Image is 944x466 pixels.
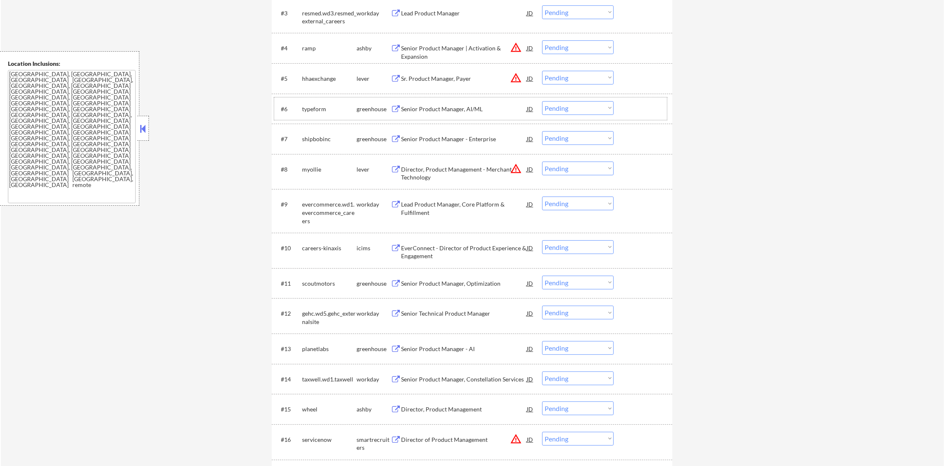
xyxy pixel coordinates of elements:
div: #15 [281,405,295,414]
div: Senior Product Manager, AI/ML [401,105,527,113]
div: #13 [281,345,295,353]
div: Lead Product Manager [401,9,527,17]
div: lever [357,165,391,174]
div: careers-kinaxis [302,244,357,252]
button: warning_amber [510,72,522,84]
div: scoutmotors [302,279,357,288]
div: Sr. Product Manager, Payer [401,75,527,83]
div: Lead Product Manager, Core Platform & Fulfillment [401,200,527,217]
div: workday [357,375,391,384]
div: #5 [281,75,295,83]
div: gehc.wd5.gehc_externalsite [302,309,357,326]
div: workday [357,200,391,209]
div: Senior Product Manager, Constellation Services [401,375,527,384]
div: JD [526,71,534,86]
div: EverConnect - Director of Product Experience & Engagement [401,244,527,260]
div: #9 [281,200,295,209]
div: evercommerce.wd1.evercommerce_careers [302,200,357,225]
div: JD [526,5,534,20]
div: Senior Product Manager | Activation & Expansion [401,44,527,60]
div: Senior Product Manager - Enterprise [401,135,527,143]
div: #6 [281,105,295,113]
div: JD [526,197,534,212]
button: warning_amber [510,42,522,53]
div: Senior Product Manager, Optimization [401,279,527,288]
button: warning_amber [510,163,522,174]
div: #12 [281,309,295,318]
div: planetlabs [302,345,357,353]
div: Director, Product Management [401,405,527,414]
div: lever [357,75,391,83]
div: JD [526,101,534,116]
div: wheel [302,405,357,414]
div: JD [526,276,534,291]
div: JD [526,306,534,321]
div: ashby [357,405,391,414]
div: Senior Product Manager - AI [401,345,527,353]
div: myollie [302,165,357,174]
div: #10 [281,244,295,252]
div: resmed.wd3.resmed_external_careers [302,9,357,25]
div: #16 [281,436,295,444]
div: workday [357,9,391,17]
div: ashby [357,44,391,52]
div: Director, Product Management - Merchant Technology [401,165,527,182]
div: shipbobinc [302,135,357,143]
div: smartrecruiters [357,436,391,452]
div: Senior Technical Product Manager [401,309,527,318]
div: JD [526,432,534,447]
div: JD [526,401,534,416]
div: taxwell.wd1.taxwell [302,375,357,384]
div: JD [526,40,534,55]
div: #4 [281,44,295,52]
div: greenhouse [357,279,391,288]
div: hhaexchange [302,75,357,83]
div: typeform [302,105,357,113]
div: greenhouse [357,345,391,353]
div: JD [526,131,534,146]
div: ramp [302,44,357,52]
div: #7 [281,135,295,143]
div: JD [526,371,534,386]
div: Location Inclusions: [8,60,136,68]
div: JD [526,341,534,356]
div: servicenow [302,436,357,444]
div: JD [526,240,534,255]
div: greenhouse [357,135,391,143]
div: #11 [281,279,295,288]
div: Director of Product Management [401,436,527,444]
div: icims [357,244,391,252]
button: warning_amber [510,433,522,445]
div: #3 [281,9,295,17]
div: #8 [281,165,295,174]
div: workday [357,309,391,318]
div: greenhouse [357,105,391,113]
div: JD [526,162,534,177]
div: #14 [281,375,295,384]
